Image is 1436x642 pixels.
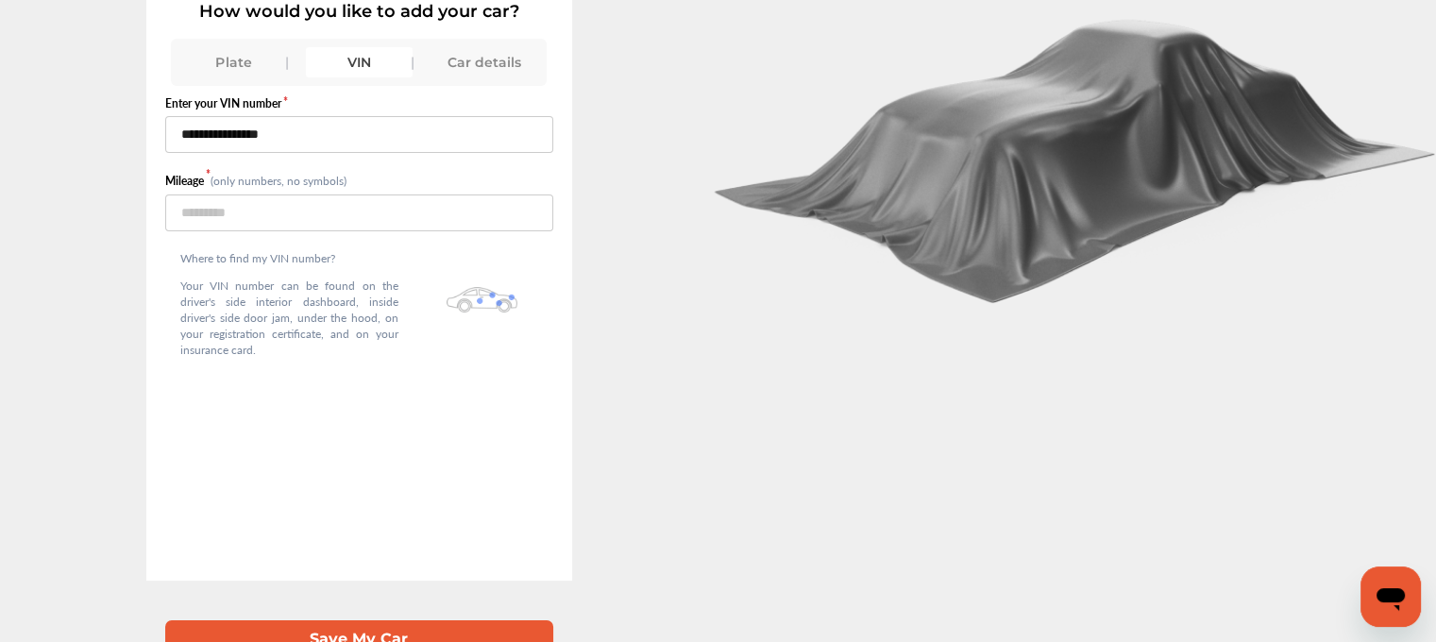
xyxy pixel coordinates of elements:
label: Enter your VIN number [165,95,553,111]
small: (only numbers, no symbols) [211,173,346,189]
div: Car details [431,47,538,77]
div: Plate [180,47,287,77]
iframe: Button to launch messaging window [1360,566,1421,627]
img: olbwX0zPblBWoAAAAASUVORK5CYII= [447,287,517,313]
p: Your VIN number can be found on the driver's side interior dashboard, inside driver's side door j... [180,278,398,358]
p: Where to find my VIN number? [180,250,398,266]
p: How would you like to add your car? [165,1,553,22]
div: VIN [306,47,413,77]
label: Mileage [165,173,211,189]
